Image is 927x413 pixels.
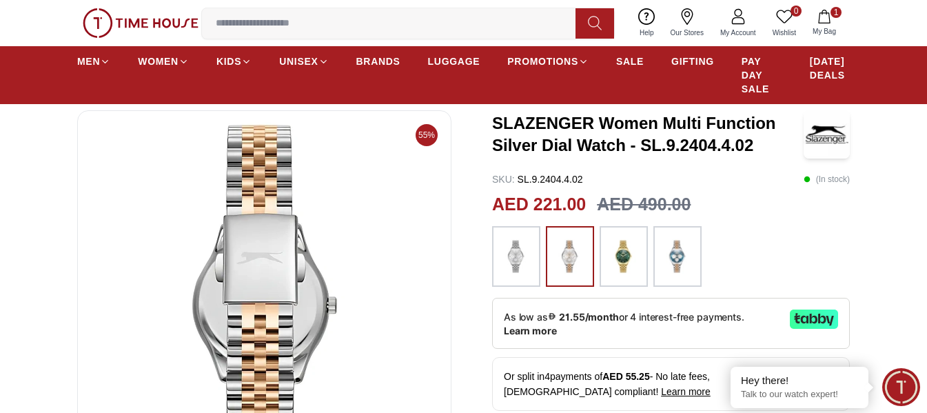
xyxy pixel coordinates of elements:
h2: AED 221.00 [492,192,586,218]
span: PAY DAY SALE [742,54,782,96]
a: Our Stores [662,6,712,41]
h3: AED 490.00 [597,192,691,218]
div: Or split in 4 payments of - No late fees, [DEMOGRAPHIC_DATA] compliant! [492,357,850,411]
span: UNISEX [279,54,318,68]
button: 1My Bag [804,7,844,39]
span: AED 55.25 [602,371,649,382]
span: SALE [616,54,644,68]
img: ... [83,8,198,37]
span: My Account [715,28,762,38]
a: PAY DAY SALE [742,49,782,101]
span: My Bag [807,26,842,37]
a: Help [631,6,662,41]
a: LUGGAGE [428,49,480,74]
span: 1 [831,7,842,18]
img: ... [607,233,641,280]
span: 0 [791,6,802,17]
span: WOMEN [138,54,179,68]
a: GIFTING [671,49,714,74]
img: ... [499,233,533,280]
span: MEN [77,54,100,68]
img: SLAZENGER Women Multi Function Silver Dial Watch - SL.9.2404.4.02 [804,110,850,159]
p: ( In stock ) [804,172,850,186]
span: SKU : [492,174,515,185]
span: BRANDS [356,54,400,68]
a: 0Wishlist [764,6,804,41]
a: [DATE] DEALS [810,49,850,88]
div: Hey there! [741,374,858,387]
span: [DATE] DEALS [810,54,850,82]
span: Wishlist [767,28,802,38]
span: PROMOTIONS [507,54,578,68]
span: LUGGAGE [428,54,480,68]
span: Learn more [661,386,711,397]
a: MEN [77,49,110,74]
a: SALE [616,49,644,74]
a: BRANDS [356,49,400,74]
img: ... [553,233,587,280]
span: Our Stores [665,28,709,38]
a: KIDS [216,49,252,74]
p: SL.9.2404.4.02 [492,172,583,186]
h3: SLAZENGER Women Multi Function Silver Dial Watch - SL.9.2404.4.02 [492,112,804,157]
div: Chat Widget [882,368,920,406]
span: Help [634,28,660,38]
span: 55% [416,124,438,146]
a: UNISEX [279,49,328,74]
span: GIFTING [671,54,714,68]
span: KIDS [216,54,241,68]
img: ... [660,233,695,280]
p: Talk to our watch expert! [741,389,858,401]
a: PROMOTIONS [507,49,589,74]
a: WOMEN [138,49,189,74]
